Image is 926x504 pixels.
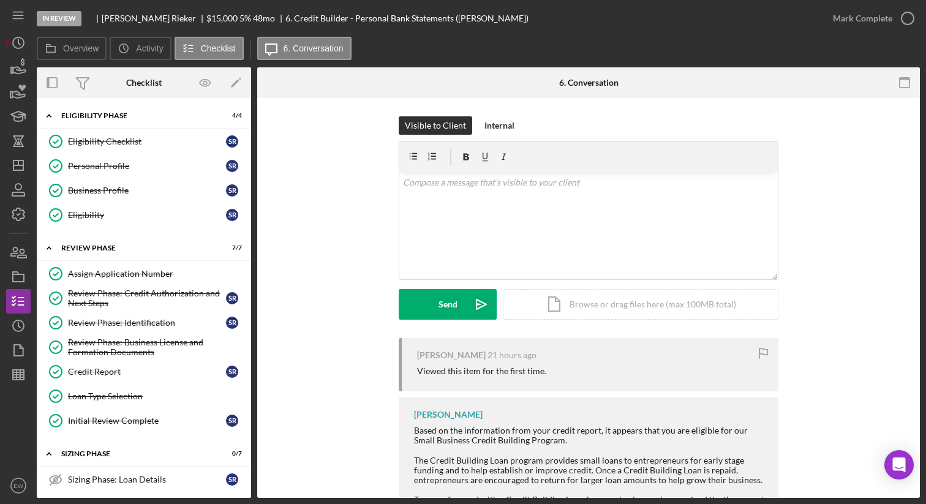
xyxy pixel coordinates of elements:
[68,269,244,279] div: Assign Application Number
[68,210,226,220] div: Eligibility
[175,37,244,60] button: Checklist
[68,337,244,357] div: Review Phase: Business License and Formation Documents
[43,408,245,433] a: Initial Review CompleteSR
[285,13,529,23] div: 6. Credit Builder - Personal Bank Statements ([PERSON_NAME])
[220,244,242,252] div: 7 / 7
[417,366,546,376] div: Viewed this item for the first time.
[559,78,619,88] div: 6. Conversation
[257,37,352,60] button: 6. Conversation
[13,483,23,489] text: EW
[206,13,238,23] span: $15,000
[68,391,244,401] div: Loan Type Selection
[136,43,163,53] label: Activity
[61,112,211,119] div: Eligibility Phase
[414,410,483,419] div: [PERSON_NAME]
[220,450,242,457] div: 0 / 7
[833,6,892,31] div: Mark Complete
[37,37,107,60] button: Overview
[68,288,226,308] div: Review Phase: Credit Authorization and Next Steps
[68,416,226,426] div: Initial Review Complete
[226,135,238,148] div: S R
[61,244,211,252] div: REVIEW PHASE
[226,184,238,197] div: S R
[37,11,81,26] div: In Review
[43,310,245,335] a: Review Phase: IdentificationSR
[68,367,226,377] div: Credit Report
[110,37,171,60] button: Activity
[226,292,238,304] div: S R
[239,13,251,23] div: 5 %
[253,13,275,23] div: 48 mo
[226,317,238,329] div: S R
[68,161,226,171] div: Personal Profile
[226,209,238,221] div: S R
[284,43,344,53] label: 6. Conversation
[63,43,99,53] label: Overview
[417,350,486,360] div: [PERSON_NAME]
[226,473,238,486] div: S R
[399,289,497,320] button: Send
[43,467,245,492] a: Sizing Phase: Loan DetailsSR
[484,116,514,135] div: Internal
[43,154,245,178] a: Personal ProfileSR
[68,475,226,484] div: Sizing Phase: Loan Details
[399,116,472,135] button: Visible to Client
[43,335,245,359] a: Review Phase: Business License and Formation Documents
[61,450,211,457] div: Sizing Phase
[439,289,457,320] div: Send
[43,359,245,384] a: Credit ReportSR
[6,473,31,498] button: EW
[220,112,242,119] div: 4 / 4
[68,318,226,328] div: Review Phase: Identification
[201,43,236,53] label: Checklist
[43,203,245,227] a: EligibilitySR
[43,286,245,310] a: Review Phase: Credit Authorization and Next StepsSR
[43,261,245,286] a: Assign Application Number
[126,78,162,88] div: Checklist
[414,456,766,485] div: The Credit Building Loan program provides small loans to entrepreneurs for early stage funding an...
[43,129,245,154] a: Eligibility ChecklistSR
[102,13,206,23] div: [PERSON_NAME] Rieker
[405,116,466,135] div: Visible to Client
[478,116,521,135] button: Internal
[68,186,226,195] div: Business Profile
[226,415,238,427] div: S R
[226,366,238,378] div: S R
[487,350,536,360] time: 2025-10-07 23:44
[884,450,914,480] div: Open Intercom Messenger
[226,160,238,172] div: S R
[414,426,766,445] div: Based on the information from your credit report, it appears that you are eligible for our Small ...
[43,178,245,203] a: Business ProfileSR
[68,137,226,146] div: Eligibility Checklist
[821,6,920,31] button: Mark Complete
[43,384,245,408] a: Loan Type Selection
